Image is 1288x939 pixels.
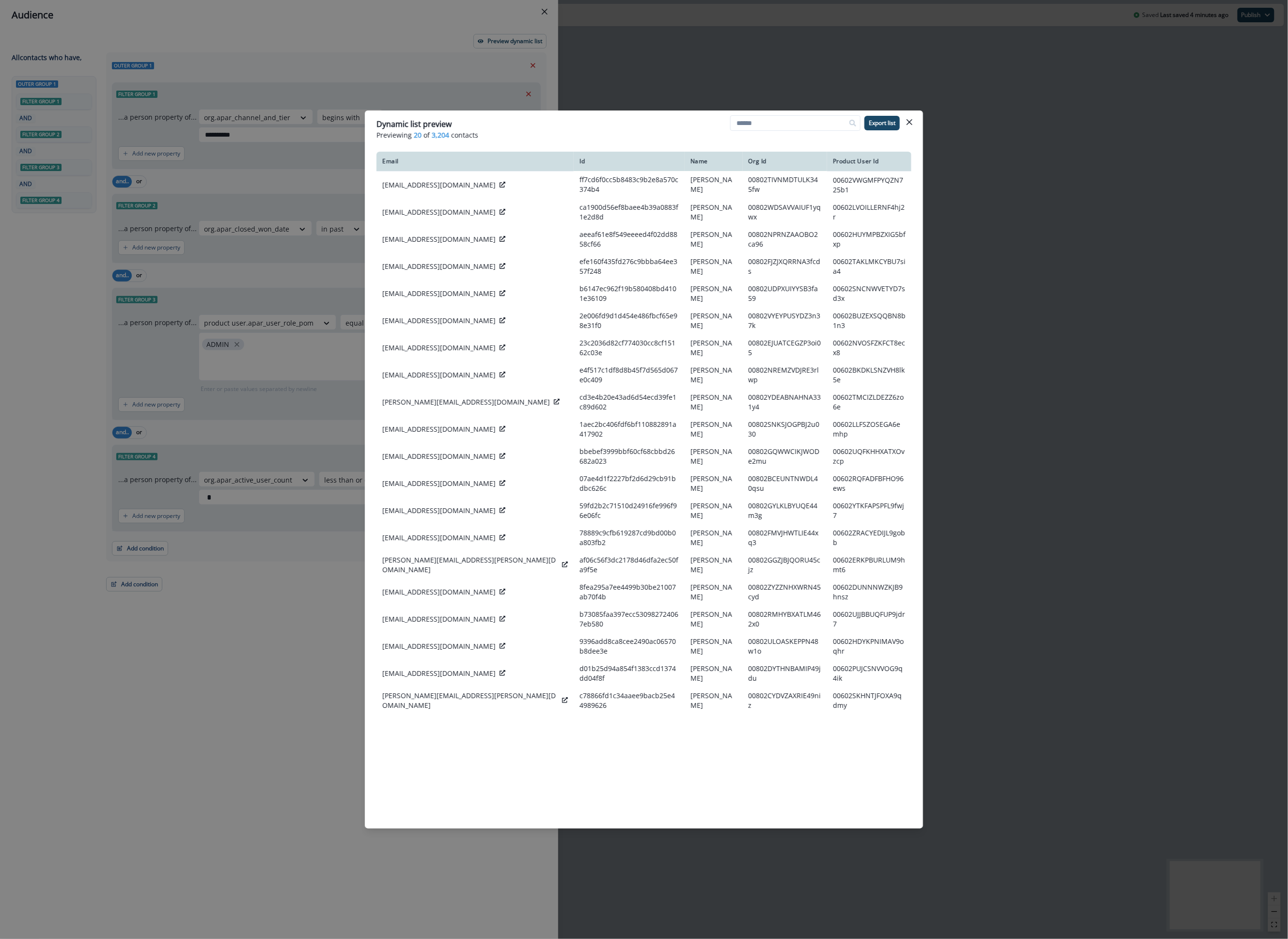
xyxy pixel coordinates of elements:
td: 00802YDEABNAHNA331y4 [743,389,827,416]
span: 20 [414,130,422,140]
p: [PERSON_NAME][EMAIL_ADDRESS][PERSON_NAME][DOMAIN_NAME] [382,555,558,575]
td: [PERSON_NAME] [685,226,743,253]
td: 00802RMHYBXATLM462x0 [743,606,827,633]
p: [EMAIL_ADDRESS][DOMAIN_NAME] [382,614,496,624]
td: 00602BKDKLSNZVH8lk5e [827,361,911,389]
td: aeeaf61e8f549eeeed4f02dd8858cf66 [574,226,684,253]
td: [PERSON_NAME] [685,416,743,443]
p: Export list [869,120,895,126]
td: d01b25d94a854f1383ccd1374dd04f8f [574,660,684,687]
td: [PERSON_NAME] [685,497,743,524]
td: 00802TIVNMDTULK345fw [743,171,827,199]
p: [EMAIL_ADDRESS][DOMAIN_NAME] [382,506,496,516]
p: [EMAIL_ADDRESS][DOMAIN_NAME] [382,533,496,543]
td: 00602ERKPBURLUM9hmt6 [827,551,911,579]
td: 1aec2bc406fdf6bf110882891a417902 [574,416,684,443]
td: 59fd2b2c71510d24916fe996f96e06fc [574,497,684,524]
td: ff7cd6f0cc5b8483c9b2e8a570c374b4 [574,171,684,199]
td: 9396add8ca8cee2490ac06570b8dee3e [574,633,684,660]
td: cd3e4b20e43ad6d54ecd39fe1c89d602 [574,389,684,416]
td: [PERSON_NAME] [685,334,743,361]
button: Close [902,114,917,130]
td: [PERSON_NAME] [685,687,743,714]
td: 00802GYLKLBYUQE44m3g [743,497,827,524]
p: [EMAIL_ADDRESS][DOMAIN_NAME] [382,424,496,434]
td: af06c56f3dc2178d46dfa2ec50fa9f5e [574,551,684,579]
td: 00802GQWWCIKJWODe2mu [743,443,827,470]
td: [PERSON_NAME] [685,551,743,579]
p: Previewing of contacts [377,130,911,140]
td: 00802ULOASKEPPN48w1o [743,633,827,660]
div: Email [382,157,568,165]
span: 3,204 [432,130,449,140]
td: 78889c9cfb619287cd9bd00b0a803fb2 [574,524,684,551]
p: [EMAIL_ADDRESS][DOMAIN_NAME] [382,180,496,190]
button: Export list [864,116,900,130]
td: 00602DUNNNWZKJB9hnsz [827,579,911,606]
td: 00602UJJBBUQFUP9jdr7 [827,606,911,633]
td: 00802CYDVZAXRIE49niz [743,687,827,714]
td: [PERSON_NAME] [685,660,743,687]
td: 23c2036d82cf774030cc8cf15162c03e [574,334,684,361]
div: Name [691,157,737,165]
p: [EMAIL_ADDRESS][DOMAIN_NAME] [382,642,496,651]
td: 00602YTKFAPSPFL9fwj7 [827,497,911,524]
td: 00802FMVJHWTLIE44xq3 [743,524,827,551]
td: 00602RQFADFBFHO96ews [827,470,911,497]
p: [EMAIL_ADDRESS][DOMAIN_NAME] [382,289,496,298]
td: 00802WDSAVVAIUF1yqwx [743,199,827,226]
td: [PERSON_NAME] [685,443,743,470]
td: 00802EJUATCEGZP3oi05 [743,334,827,361]
p: [EMAIL_ADDRESS][DOMAIN_NAME] [382,316,496,326]
p: [EMAIL_ADDRESS][DOMAIN_NAME] [382,207,496,217]
td: [PERSON_NAME] [685,633,743,660]
td: 00802VYEYPUSYDZ3n37k [743,307,827,334]
td: 00802DYTHNBAMIP49jdu [743,660,827,687]
td: [PERSON_NAME] [685,171,743,199]
td: 00602LVOILLERNF4hj2r [827,199,911,226]
td: 00802GGZJBJQORU45cjz [743,551,827,579]
td: 07ae4d1f2227bf2d6d29cb91bdbc626c [574,470,684,497]
td: [PERSON_NAME] [685,199,743,226]
td: 00802NREMZVDJRE3rlwp [743,361,827,389]
td: efe160f435fd276c9bbba64ee357f248 [574,253,684,280]
td: 00802UDPXUIYYSB3fa59 [743,280,827,307]
td: [PERSON_NAME] [685,606,743,633]
td: 00602BUZEXSQQBN8b1n3 [827,307,911,334]
td: 00602HDYKPNIMAV9oqhr [827,633,911,660]
td: 00602VWGMFPYQZN725b1 [827,171,911,199]
td: 00602UQFKHHXATXOvzcp [827,443,911,470]
div: Org Id [749,157,821,165]
p: [EMAIL_ADDRESS][DOMAIN_NAME] [382,479,496,488]
td: 00802ZYZZNHXWRN45cyd [743,579,827,606]
td: 00602NVOSFZKFCT8ecx8 [827,334,911,361]
td: b6147ec962f19b580408bd4101e36109 [574,280,684,307]
td: c78866fd1c34aaee9bacb25e44989626 [574,687,684,714]
td: [PERSON_NAME] [685,253,743,280]
p: Dynamic list preview [377,118,452,130]
td: 00602HUYMPBZXIG5bfxp [827,226,911,253]
p: [PERSON_NAME][EMAIL_ADDRESS][DOMAIN_NAME] [382,397,550,407]
td: [PERSON_NAME] [685,307,743,334]
td: [PERSON_NAME] [685,524,743,551]
td: e4f517c1df8d8b45f7d565d067e0c409 [574,361,684,389]
td: bbebef3999bbf60cf68cbbd26682a023 [574,443,684,470]
p: [EMAIL_ADDRESS][DOMAIN_NAME] [382,370,496,380]
td: b73085faa397ecc530982724067eb580 [574,606,684,633]
td: [PERSON_NAME] [685,361,743,389]
td: 00602SNCNWVETYD7sd3x [827,280,911,307]
td: [PERSON_NAME] [685,280,743,307]
p: [PERSON_NAME][EMAIL_ADDRESS][PERSON_NAME][DOMAIN_NAME] [382,691,558,710]
td: 00802BCEUNTNWDL40qsu [743,470,827,497]
td: 00802NPRNZAAOBO2ca96 [743,226,827,253]
td: 00602TAKLMKCYBU7sia4 [827,253,911,280]
td: 2e006fd9d1d454e486fbcf65e98e31f0 [574,307,684,334]
td: 00802SNKSJOGPBJ2u030 [743,416,827,443]
td: [PERSON_NAME] [685,389,743,416]
p: [EMAIL_ADDRESS][DOMAIN_NAME] [382,452,496,461]
td: [PERSON_NAME] [685,470,743,497]
div: Id [580,157,678,165]
p: [EMAIL_ADDRESS][DOMAIN_NAME] [382,235,496,244]
td: [PERSON_NAME] [685,579,743,606]
td: ca1900d56ef8baee4b39a0883f1e2d8d [574,199,684,226]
